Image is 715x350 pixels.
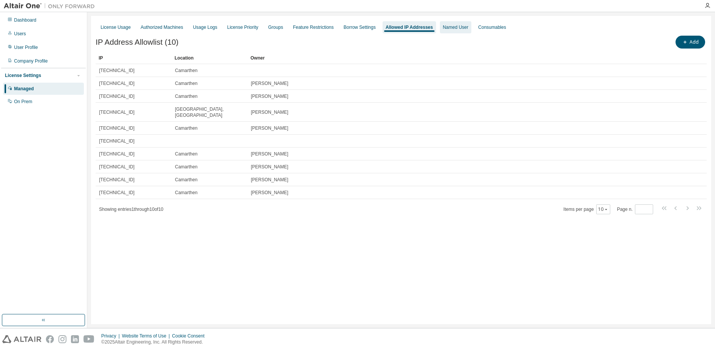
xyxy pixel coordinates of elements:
[175,164,197,170] span: Camarthen
[175,106,244,118] span: [GEOGRAPHIC_DATA], [GEOGRAPHIC_DATA]
[58,335,66,343] img: instagram.svg
[175,151,197,157] span: Camarthen
[2,335,41,343] img: altair_logo.svg
[386,24,433,30] div: Allowed IP Addresses
[5,72,41,78] div: License Settings
[251,93,288,99] span: [PERSON_NAME]
[14,31,26,37] div: Users
[99,125,134,131] span: [TECHNICAL_ID]
[293,24,334,30] div: Feature Restrictions
[175,52,244,64] div: Location
[443,24,468,30] div: Named User
[251,109,288,115] span: [PERSON_NAME]
[83,335,94,343] img: youtube.svg
[193,24,217,30] div: Usage Logs
[122,333,172,339] div: Website Terms of Use
[101,333,122,339] div: Privacy
[251,164,288,170] span: [PERSON_NAME]
[251,125,288,131] span: [PERSON_NAME]
[96,38,178,47] span: IP Address Allowlist (10)
[175,80,197,86] span: Camarthen
[71,335,79,343] img: linkedin.svg
[251,151,288,157] span: [PERSON_NAME]
[99,93,134,99] span: [TECHNICAL_ID]
[343,24,376,30] div: Borrow Settings
[99,67,134,74] span: [TECHNICAL_ID]
[14,58,48,64] div: Company Profile
[14,99,32,105] div: On Prem
[14,44,38,50] div: User Profile
[46,335,54,343] img: facebook.svg
[175,177,197,183] span: Camarthen
[676,36,705,49] button: Add
[172,333,209,339] div: Cookie Consent
[175,125,197,131] span: Camarthen
[175,67,197,74] span: Camarthen
[598,206,608,212] button: 10
[250,52,685,64] div: Owner
[175,93,197,99] span: Camarthen
[140,24,183,30] div: Authorized Machines
[99,177,134,183] span: [TECHNICAL_ID]
[478,24,506,30] div: Consumables
[101,24,131,30] div: License Usage
[99,80,134,86] span: [TECHNICAL_ID]
[99,164,134,170] span: [TECHNICAL_ID]
[101,339,209,345] p: © 2025 Altair Engineering, Inc. All Rights Reserved.
[617,204,653,214] span: Page n.
[99,138,134,144] span: [TECHNICAL_ID]
[564,204,610,214] span: Items per page
[227,24,258,30] div: License Priority
[4,2,99,10] img: Altair One
[251,80,288,86] span: [PERSON_NAME]
[99,190,134,196] span: [TECHNICAL_ID]
[14,17,36,23] div: Dashboard
[268,24,283,30] div: Groups
[99,109,134,115] span: [TECHNICAL_ID]
[99,52,169,64] div: IP
[99,151,134,157] span: [TECHNICAL_ID]
[251,190,288,196] span: [PERSON_NAME]
[251,177,288,183] span: [PERSON_NAME]
[99,207,164,212] span: Showing entries 1 through 10 of 10
[14,86,34,92] div: Managed
[175,190,197,196] span: Camarthen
